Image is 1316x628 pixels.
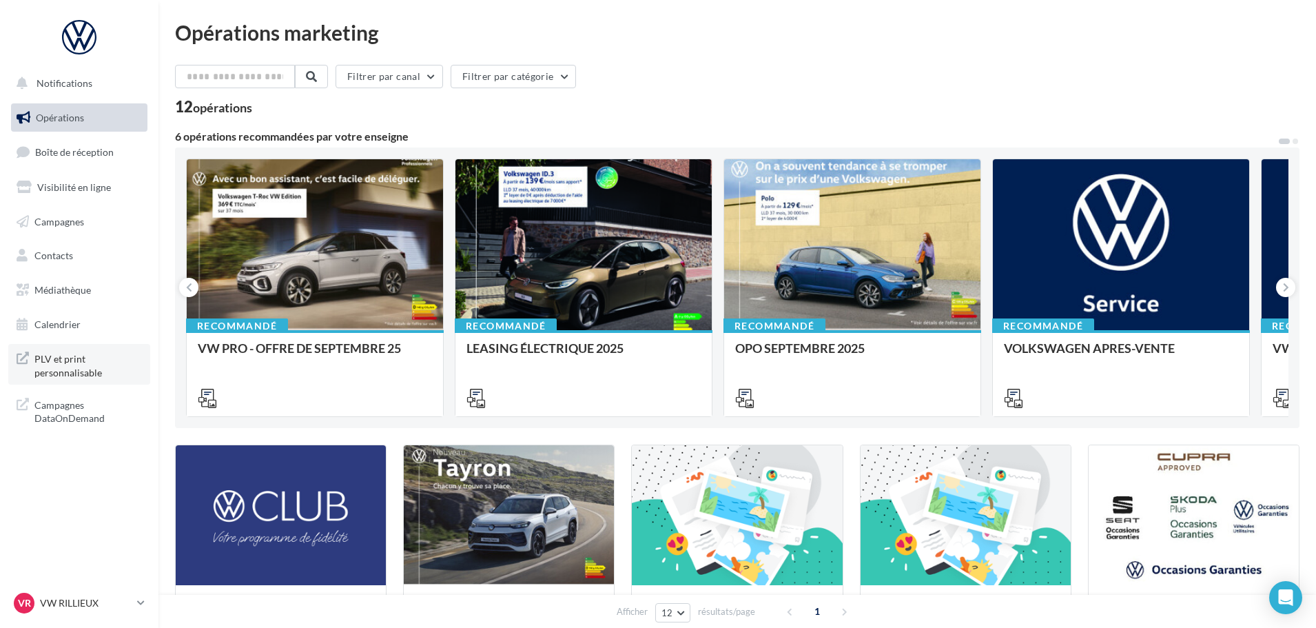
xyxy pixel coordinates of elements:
[806,600,828,622] span: 1
[698,605,755,618] span: résultats/page
[34,350,142,379] span: PLV et print personnalisable
[193,101,252,114] div: opérations
[617,605,648,618] span: Afficher
[37,181,111,193] span: Visibilité en ligne
[8,173,150,202] a: Visibilité en ligne
[735,341,969,369] div: OPO SEPTEMBRE 2025
[8,390,150,431] a: Campagnes DataOnDemand
[1004,341,1238,369] div: VOLKSWAGEN APRES-VENTE
[8,207,150,236] a: Campagnes
[8,310,150,339] a: Calendrier
[8,69,145,98] button: Notifications
[34,396,142,425] span: Campagnes DataOnDemand
[34,318,81,330] span: Calendrier
[8,137,150,167] a: Boîte de réception
[992,318,1094,334] div: Recommandé
[8,344,150,385] a: PLV et print personnalisable
[455,318,557,334] div: Recommandé
[8,276,150,305] a: Médiathèque
[186,318,288,334] div: Recommandé
[34,215,84,227] span: Campagnes
[34,250,73,261] span: Contacts
[37,77,92,89] span: Notifications
[40,596,132,610] p: VW RILLIEUX
[336,65,443,88] button: Filtrer par canal
[723,318,825,334] div: Recommandé
[18,596,31,610] span: VR
[35,146,114,158] span: Boîte de réception
[8,103,150,132] a: Opérations
[451,65,576,88] button: Filtrer par catégorie
[466,341,701,369] div: LEASING ÉLECTRIQUE 2025
[655,603,690,622] button: 12
[175,22,1299,43] div: Opérations marketing
[1269,581,1302,614] div: Open Intercom Messenger
[175,99,252,114] div: 12
[34,284,91,296] span: Médiathèque
[198,341,432,369] div: VW PRO - OFFRE DE SEPTEMBRE 25
[175,131,1277,142] div: 6 opérations recommandées par votre enseigne
[661,607,673,618] span: 12
[8,241,150,270] a: Contacts
[36,112,84,123] span: Opérations
[11,590,147,616] a: VR VW RILLIEUX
